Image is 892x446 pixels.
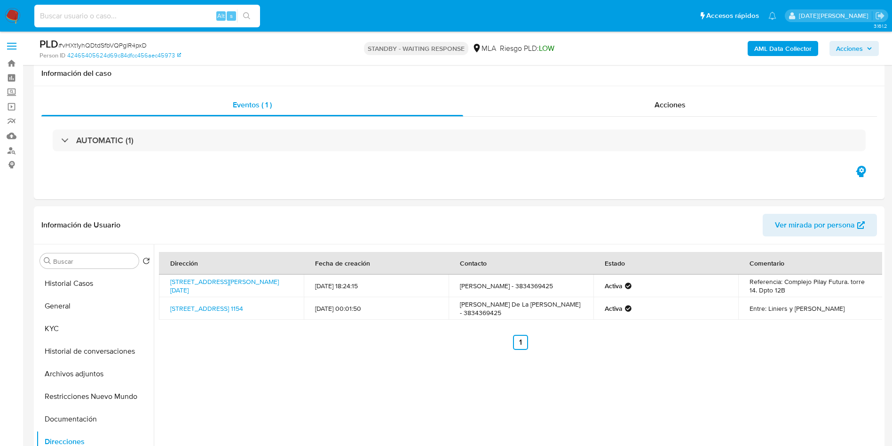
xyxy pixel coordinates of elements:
[67,51,181,60] a: 42465405624d69c84dfcc456aec45973
[41,69,877,78] h1: Información del caso
[159,252,304,275] th: Dirección
[754,41,812,56] b: AML Data Collector
[39,36,58,51] b: PLD
[706,11,759,21] span: Accesos rápidos
[53,257,135,266] input: Buscar
[36,317,154,340] button: KYC
[836,41,863,56] span: Acciones
[768,12,776,20] a: Notificaciones
[593,252,738,275] th: Estado
[799,11,872,20] p: lucia.neglia@mercadolibre.com
[605,282,623,290] strong: Activa
[36,295,154,317] button: General
[230,11,233,20] span: s
[513,335,528,350] a: Ir a la página 1
[36,272,154,295] button: Historial Casos
[605,304,623,313] strong: Activa
[539,43,554,54] span: LOW
[449,297,593,320] td: [PERSON_NAME] De La [PERSON_NAME] - 3834369425
[304,275,449,297] td: [DATE] 18:24:15
[36,385,154,408] button: Restricciones Nuevo Mundo
[53,130,866,151] div: AUTOMATIC (1)
[36,363,154,385] button: Archivos adjuntos
[449,275,593,297] td: [PERSON_NAME] - 3834369425
[170,277,279,295] a: [STREET_ADDRESS][PERSON_NAME][DATE]
[500,43,554,54] span: Riesgo PLD:
[875,11,885,21] a: Salir
[304,297,449,320] td: [DATE] 00:01:50
[159,335,882,350] nav: Paginación
[364,42,468,55] p: STANDBY - WAITING RESPONSE
[34,10,260,22] input: Buscar usuario o caso...
[449,252,593,275] th: Contacto
[738,252,883,275] th: Comentario
[44,257,51,265] button: Buscar
[775,214,855,236] span: Ver mirada por persona
[36,408,154,430] button: Documentación
[738,275,883,297] td: Referencia: Complejo Pilay Futura. torre 14. Dpto 12B
[170,304,243,313] a: [STREET_ADDRESS] 1154
[237,9,256,23] button: search-icon
[41,220,120,230] h1: Información de Usuario
[36,340,154,363] button: Historial de conversaciones
[829,41,879,56] button: Acciones
[58,41,147,50] span: # vHXt1yhQDtdSfbVQPglR4pxD
[142,257,150,268] button: Volver al orden por defecto
[655,99,686,110] span: Acciones
[738,297,883,320] td: Entre: Liniers y [PERSON_NAME]
[233,99,272,110] span: Eventos ( 1 )
[217,11,225,20] span: Alt
[763,214,877,236] button: Ver mirada por persona
[472,43,496,54] div: MLA
[76,135,134,146] h3: AUTOMATIC (1)
[39,51,65,60] b: Person ID
[748,41,818,56] button: AML Data Collector
[304,252,449,275] th: Fecha de creación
